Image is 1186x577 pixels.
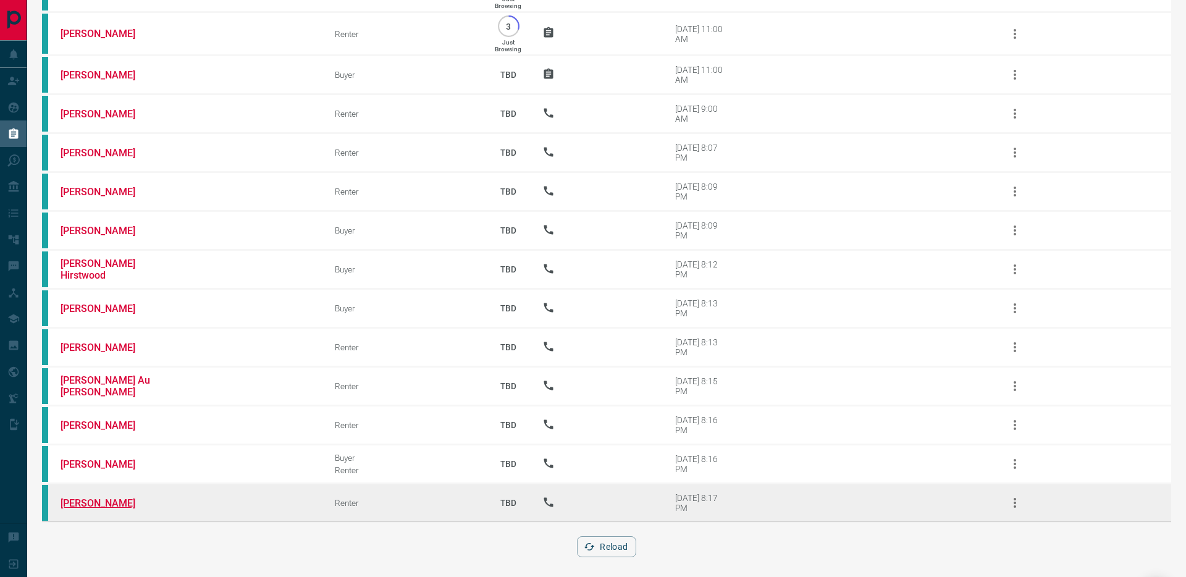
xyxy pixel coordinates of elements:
[675,415,728,435] div: [DATE] 8:16 PM
[335,420,474,430] div: Renter
[675,337,728,357] div: [DATE] 8:13 PM
[335,148,474,158] div: Renter
[675,376,728,396] div: [DATE] 8:15 PM
[675,65,728,85] div: [DATE] 11:00 AM
[61,225,153,237] a: [PERSON_NAME]
[335,29,474,39] div: Renter
[675,104,728,124] div: [DATE] 9:00 AM
[335,303,474,313] div: Buyer
[493,369,524,403] p: TBD
[61,186,153,198] a: [PERSON_NAME]
[675,182,728,201] div: [DATE] 8:09 PM
[493,214,524,247] p: TBD
[42,329,48,365] div: condos.ca
[493,408,524,442] p: TBD
[493,58,524,91] p: TBD
[42,368,48,404] div: condos.ca
[42,174,48,209] div: condos.ca
[675,24,728,44] div: [DATE] 11:00 AM
[42,57,48,93] div: condos.ca
[61,69,153,81] a: [PERSON_NAME]
[675,221,728,240] div: [DATE] 8:09 PM
[61,497,153,509] a: [PERSON_NAME]
[504,22,513,31] p: 3
[493,486,524,520] p: TBD
[675,298,728,318] div: [DATE] 8:13 PM
[335,498,474,508] div: Renter
[61,342,153,353] a: [PERSON_NAME]
[61,458,153,470] a: [PERSON_NAME]
[335,225,474,235] div: Buyer
[42,96,48,132] div: condos.ca
[61,303,153,314] a: [PERSON_NAME]
[675,259,728,279] div: [DATE] 8:12 PM
[61,419,153,431] a: [PERSON_NAME]
[42,14,48,54] div: condos.ca
[493,175,524,208] p: TBD
[335,70,474,80] div: Buyer
[61,374,153,398] a: [PERSON_NAME] Au [PERSON_NAME]
[42,251,48,287] div: condos.ca
[335,465,474,475] div: Renter
[42,446,48,482] div: condos.ca
[335,381,474,391] div: Renter
[493,97,524,130] p: TBD
[335,342,474,352] div: Renter
[42,135,48,171] div: condos.ca
[61,147,153,159] a: [PERSON_NAME]
[493,447,524,481] p: TBD
[42,290,48,326] div: condos.ca
[493,253,524,286] p: TBD
[61,258,153,281] a: [PERSON_NAME] Hirstwood
[493,292,524,325] p: TBD
[42,485,48,521] div: condos.ca
[675,493,728,513] div: [DATE] 8:17 PM
[335,109,474,119] div: Renter
[335,453,474,463] div: Buyer
[61,108,153,120] a: [PERSON_NAME]
[335,187,474,196] div: Renter
[61,28,153,40] a: [PERSON_NAME]
[495,39,521,53] p: Just Browsing
[675,143,728,162] div: [DATE] 8:07 PM
[42,213,48,248] div: condos.ca
[42,407,48,443] div: condos.ca
[493,136,524,169] p: TBD
[675,454,728,474] div: [DATE] 8:16 PM
[335,264,474,274] div: Buyer
[493,331,524,364] p: TBD
[577,536,636,557] button: Reload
